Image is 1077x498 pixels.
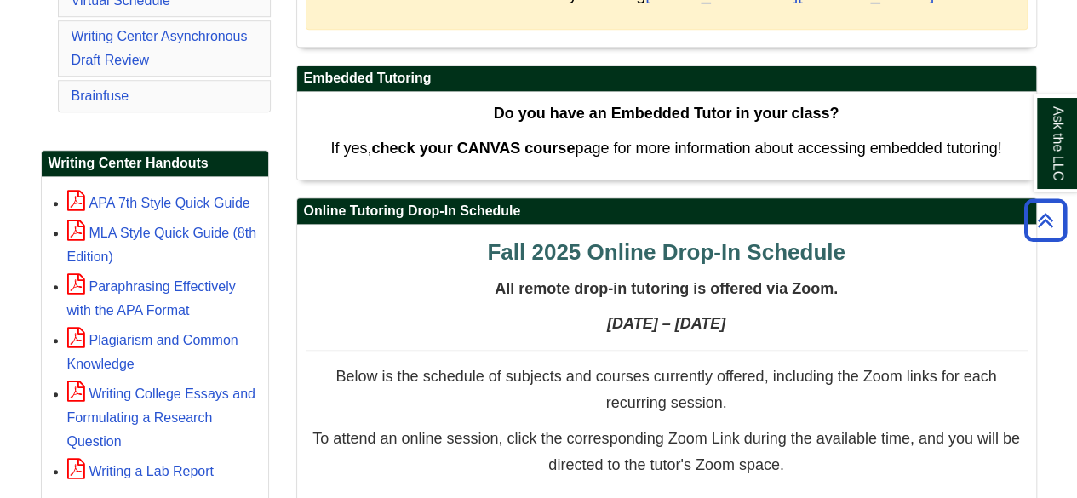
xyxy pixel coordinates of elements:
[371,140,575,157] strong: check your CANVAS course
[330,140,1001,157] span: If yes, page for more information about accessing embedded tutoring!
[607,315,725,332] strong: [DATE] – [DATE]
[297,198,1036,225] h2: Online Tutoring Drop-In Schedule
[67,464,214,478] a: Writing a Lab Report
[312,430,1019,474] span: To attend an online session, click the corresponding Zoom Link during the available time, and you...
[495,280,838,297] span: All remote drop-in tutoring is offered via Zoom.
[487,239,845,265] span: Fall 2025 Online Drop-In Schedule
[67,196,250,210] a: APA 7th Style Quick Guide
[297,66,1036,92] h2: Embedded Tutoring
[494,105,839,122] strong: Do you have an Embedded Tutor in your class?
[67,226,257,264] a: MLA Style Quick Guide (8th Edition)
[72,89,129,103] a: Brainfuse
[67,386,255,449] a: Writing College Essays and Formulating a Research Question
[67,279,236,318] a: Paraphrasing Effectively with the APA Format
[67,333,238,371] a: Plagiarism and Common Knowledge
[72,29,248,67] a: Writing Center Asynchronous Draft Review
[1018,209,1073,232] a: Back to Top
[42,151,268,177] h2: Writing Center Handouts
[335,368,996,412] span: Below is the schedule of subjects and courses currently offered, including the Zoom links for eac...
